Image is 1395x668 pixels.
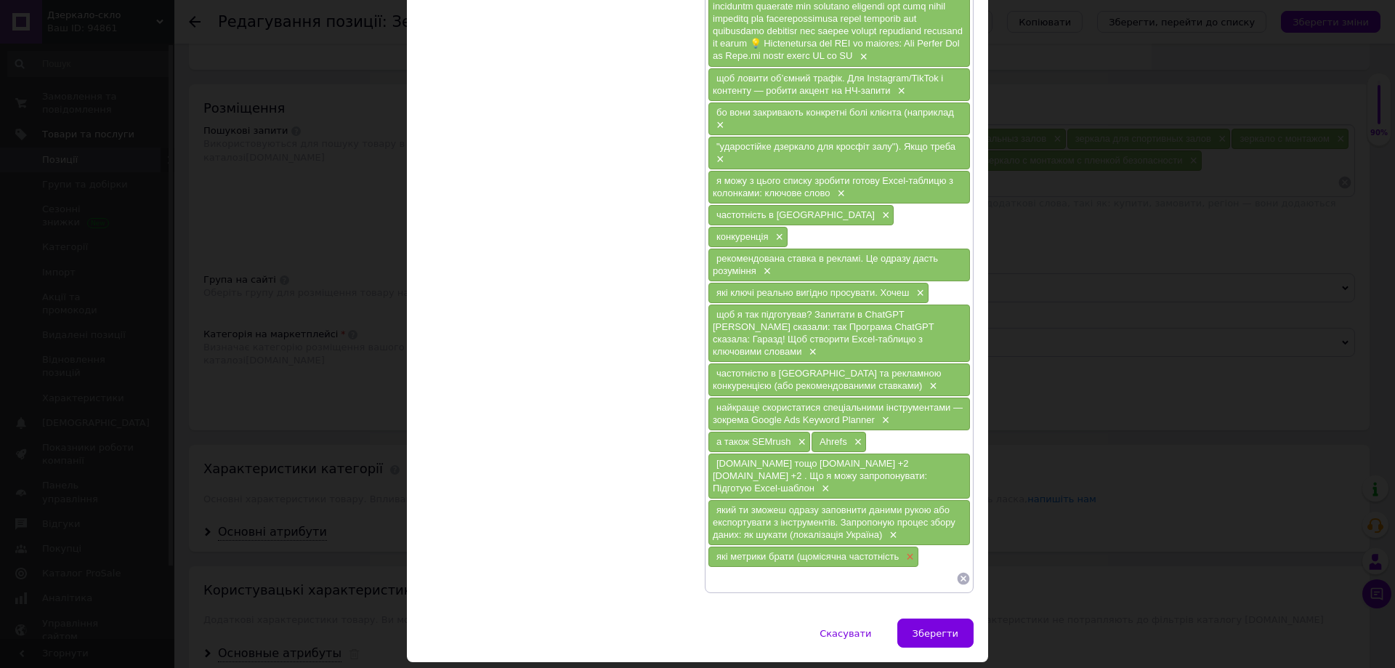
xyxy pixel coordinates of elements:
span: "ударостійке дзеркало для кросфіт залу"). Якщо треба [716,141,955,152]
span: конкуренція [716,231,768,242]
span: Зберегти [913,628,958,639]
span: а також SEMrush [716,436,791,447]
span: Ahrefs [820,436,847,447]
span: × [833,188,845,200]
span: Цена указана за один метр с монтажом под ключ,в пределах [GEOGRAPHIC_DATA],доставка отдельно 1200... [15,89,658,101]
span: найкраще скористатися спеціальними інструментами — зокрема Google Ads Keyword Planner [713,402,963,425]
span: × [818,483,830,495]
span: × [713,119,724,132]
span: × [760,265,772,278]
span: частотністю в [GEOGRAPHIC_DATA] та рекламною конкуренцією (або рекомендованими ставками) [713,368,941,391]
span: бо вони закривають конкретні болі клієнта (наприклад [716,107,954,118]
span: × [713,153,724,166]
span: × [806,346,817,358]
span: щоб ловити об’ємний трафік. Для Instagram/TikTok і контенту — робити акцент на НЧ-запити [713,73,943,96]
span: × [902,551,914,563]
span: × [926,380,937,393]
span: × [878,209,890,222]
span: які метрики брати (щомісячна частотність [716,551,899,562]
body: Редактор, 401E85A8-F619-4A41-BC63-7A59A202E161 [15,15,918,104]
span: який ти зможеш одразу заповнити даними рукою або експортувати з інструментів. Запропоную процес з... [713,504,955,540]
span: [DOMAIN_NAME] тощо [DOMAIN_NAME] +2 [DOMAIN_NAME] +2 . Що я можу запропонувати: Підготую Excel-ша... [713,458,927,494]
button: Зберегти [897,619,974,648]
span: × [856,51,868,63]
span: × [913,287,924,299]
p: Зеркала с пленкой безопасности,с Креплением на стену. [15,64,918,79]
span: рекомендована ставка в рекламі. Це одразу дасть розуміння [713,253,938,276]
span: я можу з цього списку зробити готову Excel-таблицю з колонками: ключове слово [713,175,953,198]
span: × [894,85,906,97]
span: × [851,436,862,448]
button: Скасувати [804,619,886,648]
p: Зеркала для спортзалов,любых размеров,любые виды крепежа на гипсокартон,бетон,пеноблок ,зеркала д... [15,15,918,30]
span: × [772,231,783,244]
p: Зеркала для спортивных залов,зеркала для спортклубов,зеркала для бальных школ,зеркала для фитнеса... [15,39,918,55]
span: × [795,436,806,448]
span: Скасувати [820,628,871,639]
span: щоб я так підготував? Запитати в ChatGPT [PERSON_NAME] сказали: так Програма ChatGPT сказала: Гар... [713,309,934,357]
span: які ключі реально вигідно просувати. Хочеш [716,287,909,298]
span: × [878,414,890,427]
span: частотність в [GEOGRAPHIC_DATA] [716,209,875,220]
span: × [886,529,897,542]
